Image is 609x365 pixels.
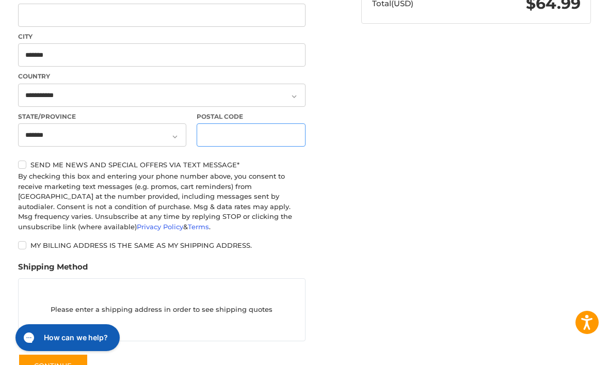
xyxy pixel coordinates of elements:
iframe: Gorgias live chat messenger [10,321,123,355]
div: By checking this box and entering your phone number above, you consent to receive marketing text ... [18,171,306,232]
label: State/Province [18,112,187,121]
label: My billing address is the same as my shipping address. [18,241,306,249]
label: Postal Code [197,112,306,121]
iframe: Google Customer Reviews [524,337,609,365]
label: Country [18,72,306,81]
a: Privacy Policy [137,223,183,231]
legend: Shipping Method [18,261,88,278]
p: Please enter a shipping address in order to see shipping quotes [19,299,306,320]
a: Terms [188,223,209,231]
label: Send me news and special offers via text message* [18,161,306,169]
label: City [18,32,306,41]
